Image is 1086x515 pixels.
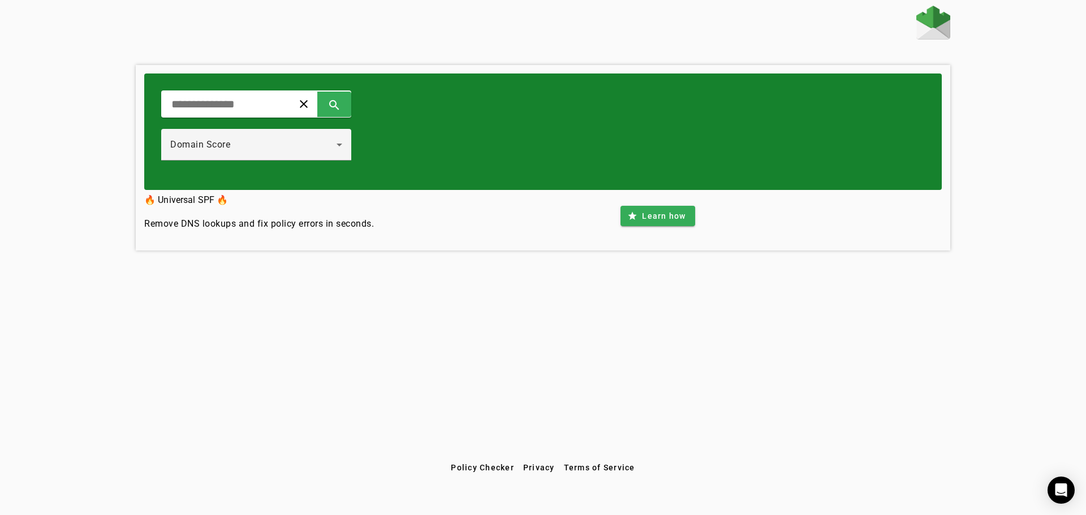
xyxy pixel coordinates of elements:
span: Privacy [523,463,555,472]
span: Policy Checker [451,463,514,472]
button: Learn how [620,206,695,226]
img: Fraudmarc Logo [916,6,950,40]
button: Privacy [519,457,559,478]
span: Domain Score [170,139,230,150]
a: Home [916,6,950,42]
div: Open Intercom Messenger [1048,477,1075,504]
h3: 🔥 Universal SPF 🔥 [144,192,374,208]
button: Terms of Service [559,457,640,478]
h4: Remove DNS lookups and fix policy errors in seconds. [144,217,374,231]
span: Learn how [642,210,686,222]
button: Policy Checker [446,457,519,478]
span: Terms of Service [564,463,635,472]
